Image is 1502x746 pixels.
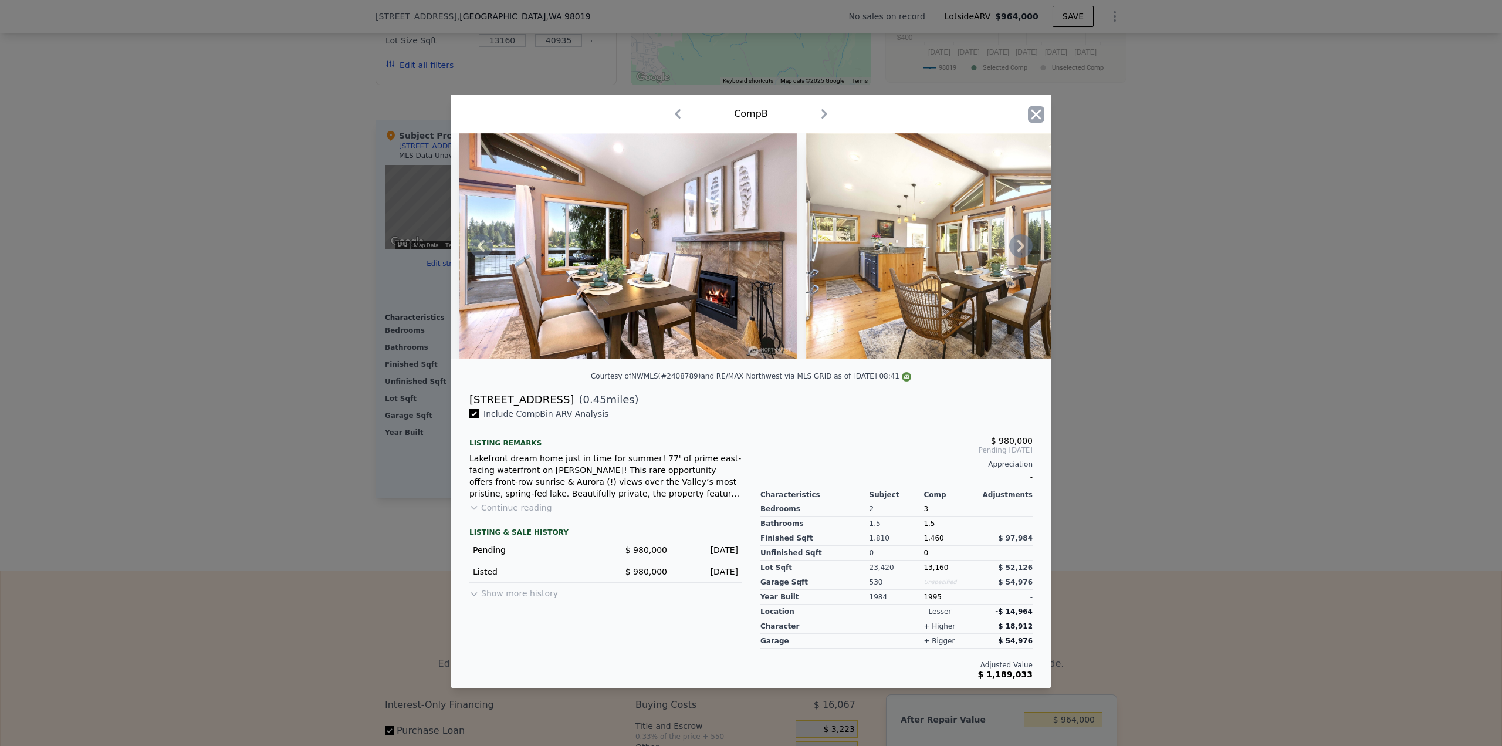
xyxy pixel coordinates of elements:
[978,546,1033,561] div: -
[625,567,667,576] span: $ 980,000
[760,531,870,546] div: Finished Sqft
[870,561,924,575] div: 23,420
[978,502,1033,517] div: -
[923,636,955,646] div: + bigger
[923,549,928,557] span: 0
[870,502,924,517] div: 2
[760,469,1033,485] div: -
[459,133,797,359] img: Property Img
[574,391,638,408] span: ( miles)
[479,409,613,418] span: Include Comp B in ARV Analysis
[760,590,870,605] div: Year Built
[978,670,1033,679] span: $ 1,189,033
[760,517,870,531] div: Bathrooms
[469,502,552,514] button: Continue reading
[469,453,742,499] div: Lakefront dream home just in time for summer! 77' of prime east-facing waterfront on [PERSON_NAME...
[676,544,738,556] div: [DATE]
[469,391,574,408] div: [STREET_ADDRESS]
[760,502,870,517] div: Bedrooms
[923,607,951,616] div: - lesser
[870,575,924,590] div: 530
[998,622,1033,630] span: $ 18,912
[923,575,978,590] div: Unspecified
[473,566,596,578] div: Listed
[625,545,667,555] span: $ 980,000
[760,460,1033,469] div: Appreciation
[870,490,924,499] div: Subject
[734,107,768,121] div: Comp B
[760,619,870,634] div: character
[591,372,911,380] div: Courtesy of NWMLS (#2408789) and RE/MAX Northwest via MLS GRID as of [DATE] 08:41
[923,563,948,572] span: 13,160
[998,534,1033,542] span: $ 97,984
[995,607,1033,616] span: -$ 14,964
[760,634,870,649] div: garage
[760,490,870,499] div: Characteristics
[469,583,558,599] button: Show more history
[923,517,978,531] div: 1.5
[676,566,738,578] div: [DATE]
[978,490,1033,499] div: Adjustments
[473,544,596,556] div: Pending
[760,445,1033,455] span: Pending [DATE]
[469,528,742,539] div: LISTING & SALE HISTORY
[760,575,870,590] div: Garage Sqft
[760,546,870,561] div: Unfinished Sqft
[870,531,924,546] div: 1,810
[870,517,924,531] div: 1.5
[923,505,928,513] span: 3
[978,590,1033,605] div: -
[991,436,1033,445] span: $ 980,000
[923,590,978,605] div: 1995
[998,637,1033,645] span: $ 54,976
[760,561,870,575] div: Lot Sqft
[978,517,1033,531] div: -
[760,605,870,619] div: location
[806,133,1144,359] img: Property Img
[583,393,607,406] span: 0.45
[870,546,924,561] div: 0
[469,429,742,448] div: Listing remarks
[923,534,943,542] span: 1,460
[998,578,1033,586] span: $ 54,976
[998,563,1033,572] span: $ 52,126
[870,590,924,605] div: 1984
[902,372,911,382] img: NWMLS Logo
[760,660,1033,670] div: Adjusted Value
[923,622,955,631] div: + higher
[923,490,978,499] div: Comp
